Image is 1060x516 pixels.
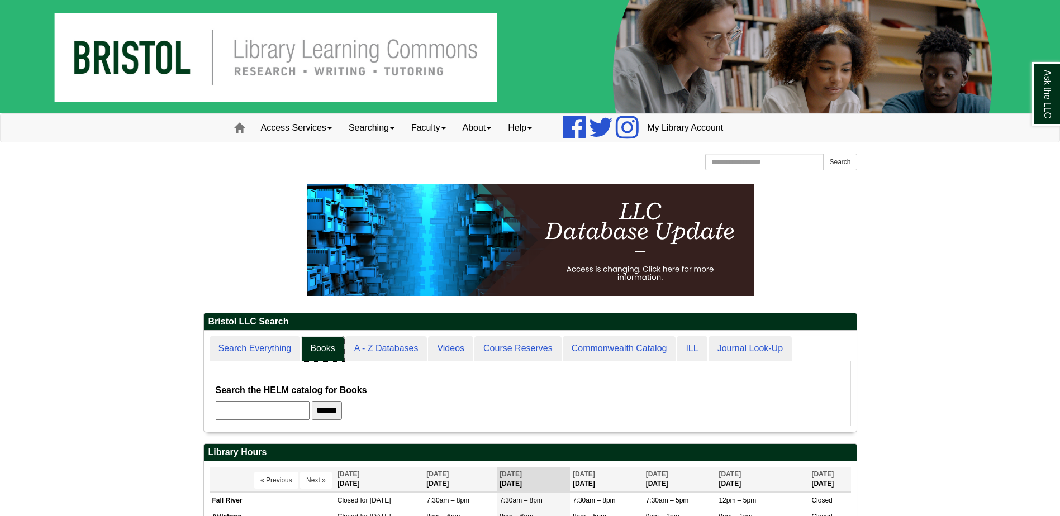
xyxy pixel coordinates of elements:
[500,496,543,504] span: 7:30am – 8pm
[563,336,676,361] a: Commonwealth Catalog
[253,114,340,142] a: Access Services
[335,467,424,492] th: [DATE]
[643,467,716,492] th: [DATE]
[204,313,857,331] h2: Bristol LLC Search
[216,383,367,398] label: Search the HELM catalog for Books
[254,472,298,489] button: « Previous
[428,336,473,361] a: Videos
[646,470,668,478] span: [DATE]
[573,496,616,504] span: 7:30am – 8pm
[811,470,834,478] span: [DATE]
[809,467,850,492] th: [DATE]
[300,472,332,489] button: Next »
[474,336,562,361] a: Course Reserves
[338,470,360,478] span: [DATE]
[823,154,857,170] button: Search
[210,493,335,509] td: Fall River
[204,444,857,461] h2: Library Hours
[719,470,741,478] span: [DATE]
[307,184,754,296] img: HTML tutorial
[716,467,809,492] th: [DATE]
[709,336,792,361] a: Journal Look-Up
[301,336,344,361] a: Books
[500,114,540,142] a: Help
[345,336,427,361] a: A - Z Databases
[500,470,522,478] span: [DATE]
[497,467,570,492] th: [DATE]
[426,496,469,504] span: 7:30am – 8pm
[426,470,449,478] span: [DATE]
[719,496,756,504] span: 12pm – 5pm
[360,496,391,504] span: for [DATE]
[639,114,731,142] a: My Library Account
[338,496,358,504] span: Closed
[573,470,595,478] span: [DATE]
[403,114,454,142] a: Faculty
[454,114,500,142] a: About
[210,336,301,361] a: Search Everything
[677,336,707,361] a: ILL
[646,496,689,504] span: 7:30am – 5pm
[811,496,832,504] span: Closed
[340,114,403,142] a: Searching
[424,467,497,492] th: [DATE]
[216,367,845,420] div: Books
[570,467,643,492] th: [DATE]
